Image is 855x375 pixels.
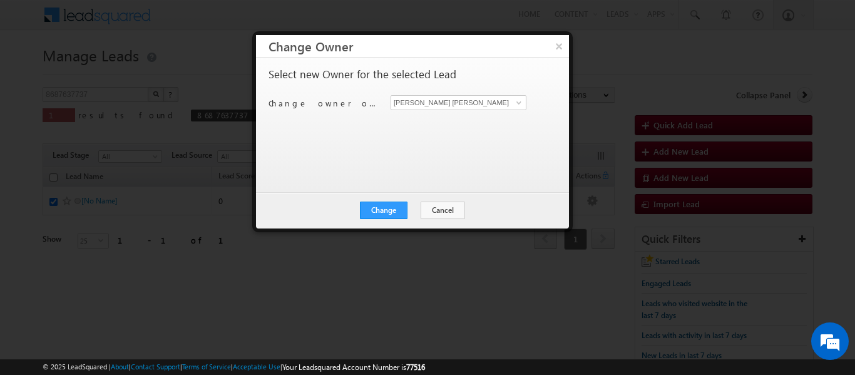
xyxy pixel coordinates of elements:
[406,362,425,372] span: 77516
[65,66,210,82] div: Chat with us now
[509,96,525,109] a: Show All Items
[131,362,180,371] a: Contact Support
[269,35,569,57] h3: Change Owner
[111,362,129,371] a: About
[269,98,381,109] p: Change owner of 1 lead to
[360,202,407,219] button: Change
[43,361,425,373] span: © 2025 LeadSquared | | | | |
[21,66,53,82] img: d_60004797649_company_0_60004797649
[233,362,280,371] a: Acceptable Use
[16,116,228,279] textarea: Type your message and hit 'Enter'
[205,6,235,36] div: Minimize live chat window
[182,362,231,371] a: Terms of Service
[282,362,425,372] span: Your Leadsquared Account Number is
[170,289,227,306] em: Start Chat
[391,95,526,110] input: Type to Search
[421,202,465,219] button: Cancel
[269,69,456,80] p: Select new Owner for the selected Lead
[549,35,569,57] button: ×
